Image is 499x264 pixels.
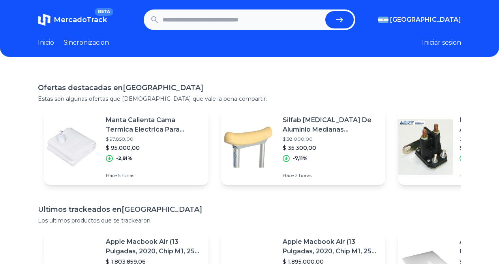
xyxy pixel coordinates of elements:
a: Featured imageSilfab [MEDICAL_DATA] De Aluminio Medianas [MEDICAL_DATA] Regulable M1007$ 38.000,0... [221,109,385,185]
p: Los ultimos productos que se trackearon. [38,217,461,224]
p: $ 97.850,00 [106,136,202,142]
p: Hace 2 horas [283,172,379,179]
p: Manta Calienta Cama Termica Electrica Para Colchon 1 Plaza Frazada Invierno - Bajo Consumo - Segu... [106,115,202,134]
p: -2,91% [116,155,132,162]
img: Featured image [44,119,99,175]
p: $ 38.000,00 [283,136,379,142]
span: [GEOGRAPHIC_DATA] [390,15,461,25]
p: Estas son algunas ofertas que [DEMOGRAPHIC_DATA] que vale la pena compartir. [38,95,461,103]
span: MercadoTrack [54,15,107,24]
p: -7,11% [293,155,308,162]
span: BETA [95,8,113,16]
h1: Ultimos trackeados en [GEOGRAPHIC_DATA] [38,204,461,215]
button: [GEOGRAPHIC_DATA] [378,15,461,25]
a: Inicio [38,38,54,47]
img: Argentina [378,17,388,23]
h1: Ofertas destacadas en [GEOGRAPHIC_DATA] [38,82,461,93]
a: Sincronizacion [64,38,109,47]
a: Featured imageManta Calienta Cama Termica Electrica Para Colchon 1 Plaza Frazada Invierno - Bajo ... [44,109,208,185]
button: Iniciar sesion [422,38,461,47]
a: MercadoTrackBETA [38,13,107,26]
img: Featured image [398,119,453,175]
p: Apple Macbook Air (13 Pulgadas, 2020, Chip M1, 256 Gb De Ssd, 8 Gb De Ram) - Plata [283,237,379,256]
p: $ 35.300,00 [283,144,379,152]
img: Featured image [221,119,276,175]
p: $ 95.000,00 [106,144,202,152]
img: MercadoTrack [38,13,51,26]
p: Silfab [MEDICAL_DATA] De Aluminio Medianas [MEDICAL_DATA] Regulable M1007 [283,115,379,134]
p: Apple Macbook Air (13 Pulgadas, 2020, Chip M1, 256 Gb De Ssd, 8 Gb De Ram) - Plata [106,237,202,256]
p: Hace 5 horas [106,172,202,179]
